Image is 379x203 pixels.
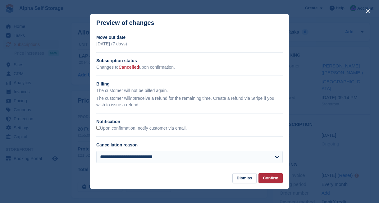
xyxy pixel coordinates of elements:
label: Upon confirmation, notify customer via email. [96,126,187,131]
h2: Billing [96,81,283,87]
span: Cancelled [119,65,139,70]
h2: Subscription status [96,58,283,64]
p: [DATE] (7 days) [96,41,283,47]
h2: Notification [96,118,283,125]
em: not [130,96,136,101]
p: Changes to upon confirmation. [96,64,283,71]
button: Confirm [258,173,283,183]
p: Preview of changes [96,19,154,26]
button: close [363,6,373,16]
p: The customer will not be billed again. [96,87,283,94]
button: Dismiss [232,173,257,183]
label: Cancellation reason [96,142,138,147]
p: The customer will receive a refund for the remaining time. Create a refund via Stripe if you wish... [96,95,283,108]
h2: Move out date [96,34,283,41]
input: Upon confirmation, notify customer via email. [96,126,100,130]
